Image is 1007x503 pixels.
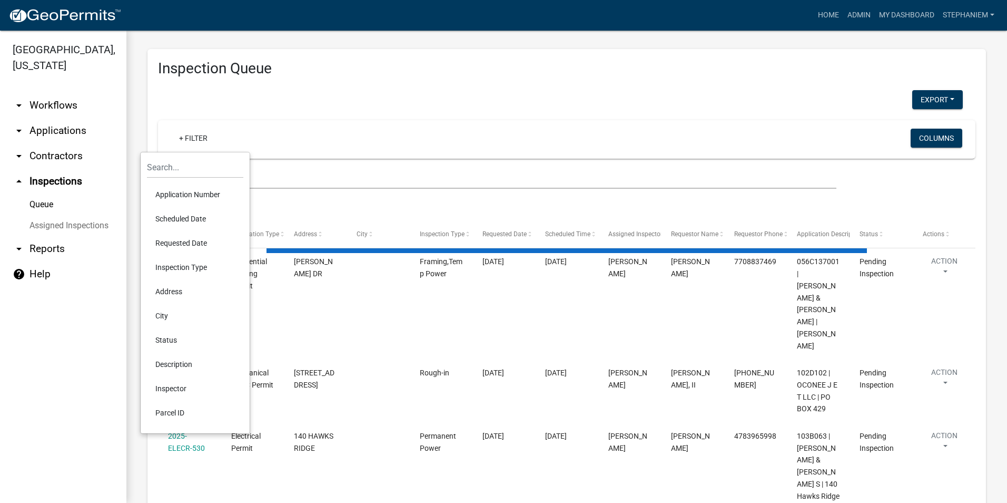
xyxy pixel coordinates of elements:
span: 102D102 | OCONEE J E T LLC | PO BOX 429 [797,369,837,413]
h3: Inspection Queue [158,60,975,78]
span: 09/23/2025 [482,432,504,440]
input: Search for inspections [158,167,836,189]
i: arrow_drop_down [13,99,25,112]
li: Address [147,279,243,304]
span: 140 HAWKS RIDGE [294,432,333,452]
a: My Dashboard [875,5,939,25]
li: Application Number [147,182,243,207]
li: Description [147,352,243,376]
datatable-header-cell: City [347,222,409,247]
span: Ben Moore [671,432,710,452]
a: + Filter [171,129,216,148]
i: arrow_drop_down [13,150,25,162]
span: Pending Inspection [860,432,894,452]
span: 056C137001 | JOYNER EARVIN L JR & SABRINA M | THOMAS DR [797,257,840,350]
li: Inspection Type [147,255,243,279]
datatable-header-cell: Requested Date [472,222,535,247]
div: [DATE] [545,256,588,268]
datatable-header-cell: Address [284,222,347,247]
span: SABRINA JOYNER [671,257,710,278]
span: Actions [923,230,944,238]
span: Permanent Power [420,432,456,452]
span: Address [294,230,317,238]
datatable-header-cell: Application Type [221,222,283,247]
datatable-header-cell: Actions [913,222,975,247]
li: Scheduled Date [147,207,243,231]
li: Requested Date [147,231,243,255]
a: 2025-ELECR-530 [168,432,205,452]
span: Status [860,230,878,238]
span: 09/23/2025 [482,257,504,266]
span: Michele Rivera [608,369,647,389]
span: Scheduled Time [545,230,590,238]
li: Inspector [147,376,243,401]
span: 103B063 | PITTS GREGORY C & AMY S | 140 Hawks Ridge [797,432,840,500]
i: help [13,268,25,280]
a: Home [814,5,843,25]
span: Electrical Permit [231,432,261,452]
button: Action [923,367,966,393]
span: Cedrick Moreland [608,257,647,278]
span: 7708837469 [734,257,776,266]
i: arrow_drop_down [13,124,25,137]
datatable-header-cell: Requestor Name [661,222,724,247]
button: Action [923,256,966,282]
span: THOMAS DR [294,257,333,278]
button: Export [912,90,963,109]
span: Rough-in [420,369,449,377]
li: Parcel ID [147,401,243,425]
span: Pending Inspection [860,257,894,278]
i: arrow_drop_up [13,175,25,188]
datatable-header-cell: Scheduled Time [535,222,598,247]
span: City [357,230,368,238]
span: Application Description [797,230,863,238]
span: 770-784-1869 [734,369,774,389]
i: arrow_drop_down [13,243,25,255]
span: Framing,Temp Power [420,257,462,278]
datatable-header-cell: Application Description [787,222,850,247]
span: 1023 A LAKE OCONEE PKWY [294,369,334,389]
span: 4783965998 [734,432,776,440]
input: Search... [147,157,243,178]
button: Columns [911,129,962,148]
div: [DATE] [545,367,588,379]
button: Action [923,430,966,457]
span: Pending Inspection [860,369,894,389]
span: Inspection Type [420,230,465,238]
span: Michele Rivera [608,432,647,452]
span: Assigned Inspector [608,230,663,238]
datatable-header-cell: Status [850,222,912,247]
span: Requestor Name [671,230,718,238]
span: Application Type [231,230,279,238]
li: City [147,304,243,328]
datatable-header-cell: Requestor Phone [724,222,786,247]
datatable-header-cell: Inspection Type [410,222,472,247]
span: Requestor Phone [734,230,783,238]
div: [DATE] [545,430,588,442]
span: Charles Patterson, II [671,369,710,389]
a: StephanieM [939,5,999,25]
span: 09/23/2025 [482,369,504,377]
a: Admin [843,5,875,25]
span: Mechanical HVAC Permit [231,369,273,389]
datatable-header-cell: Assigned Inspector [598,222,661,247]
li: Status [147,328,243,352]
span: Requested Date [482,230,527,238]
